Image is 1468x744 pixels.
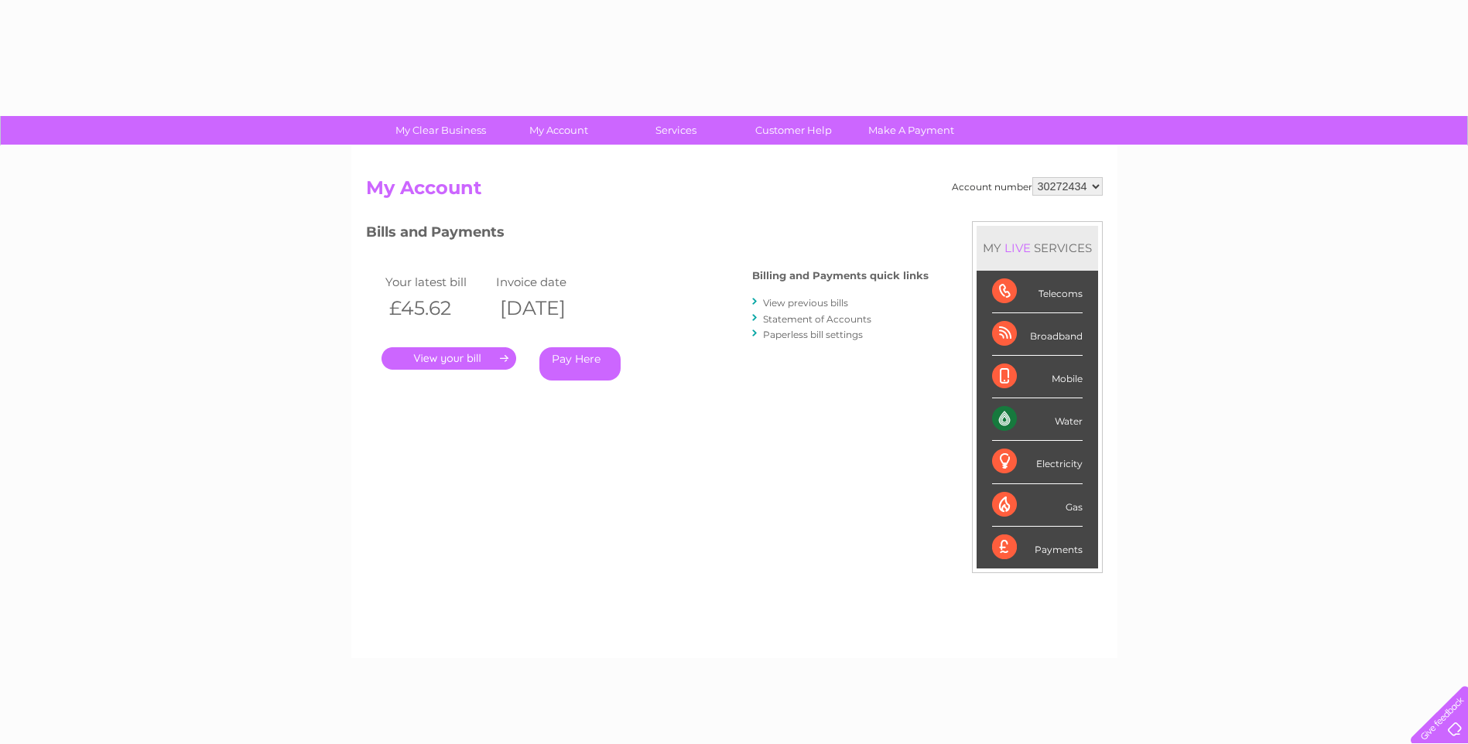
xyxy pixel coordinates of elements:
[366,221,929,248] h3: Bills and Payments
[992,356,1083,398] div: Mobile
[763,297,848,309] a: View previous bills
[952,177,1103,196] div: Account number
[612,116,740,145] a: Services
[1001,241,1034,255] div: LIVE
[494,116,622,145] a: My Account
[763,313,871,325] a: Statement of Accounts
[539,347,621,381] a: Pay Here
[992,271,1083,313] div: Telecoms
[977,226,1098,270] div: MY SERVICES
[992,527,1083,568] div: Payments
[492,271,604,292] td: Invoice date
[366,177,1103,206] h2: My Account
[377,116,505,145] a: My Clear Business
[992,398,1083,441] div: Water
[992,441,1083,483] div: Electricity
[847,116,975,145] a: Make A Payment
[752,270,929,282] h4: Billing and Payments quick links
[992,484,1083,527] div: Gas
[382,347,516,370] a: .
[382,271,493,292] td: Your latest bill
[992,313,1083,356] div: Broadband
[492,292,604,324] th: [DATE]
[730,116,857,145] a: Customer Help
[382,292,493,324] th: £45.62
[763,329,863,340] a: Paperless bill settings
